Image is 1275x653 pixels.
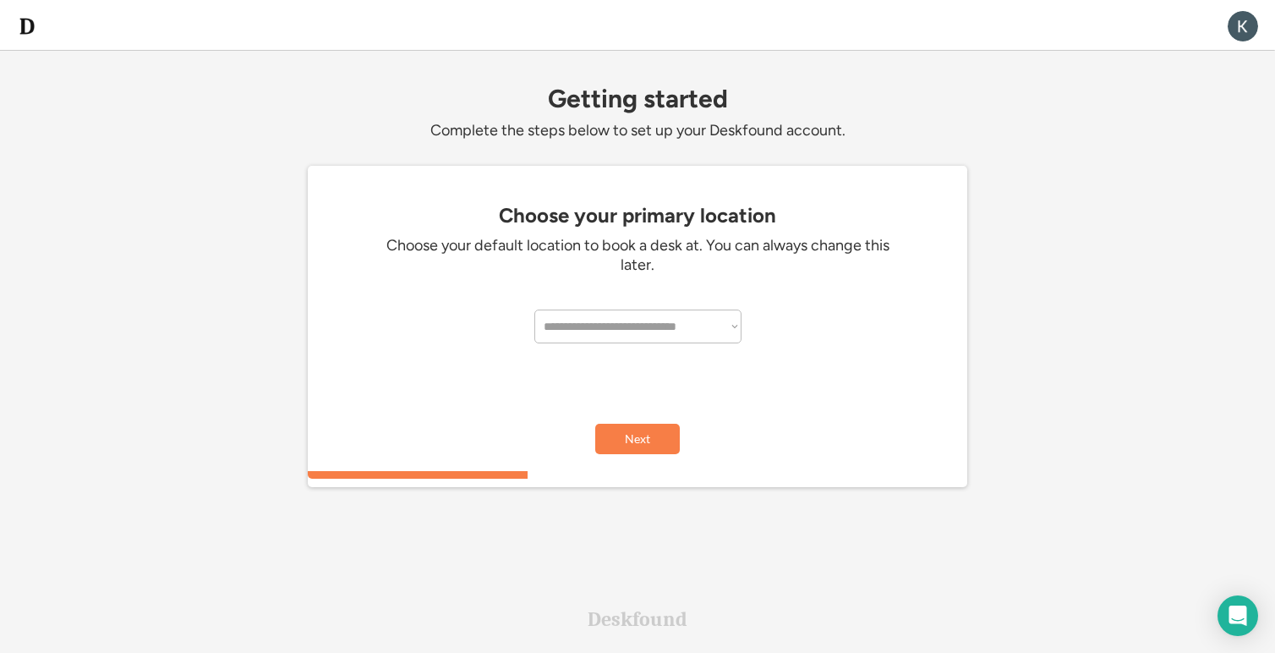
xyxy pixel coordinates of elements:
[588,609,687,629] div: Deskfound
[311,471,971,479] div: 33.3333333333333%
[308,85,967,112] div: Getting started
[308,121,967,140] div: Complete the steps below to set up your Deskfound account.
[384,236,891,276] div: Choose your default location to book a desk at. You can always change this later.
[1228,11,1258,41] img: ACg8ocKiUrqwtj6rIQCZ2rU_Nqr2vl4WhGpSNllEIyaGMGHWieXkRg=s96-c
[1218,595,1258,636] div: Open Intercom Messenger
[17,16,37,36] img: d-whitebg.png
[316,204,959,228] div: Choose your primary location
[595,424,680,454] button: Next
